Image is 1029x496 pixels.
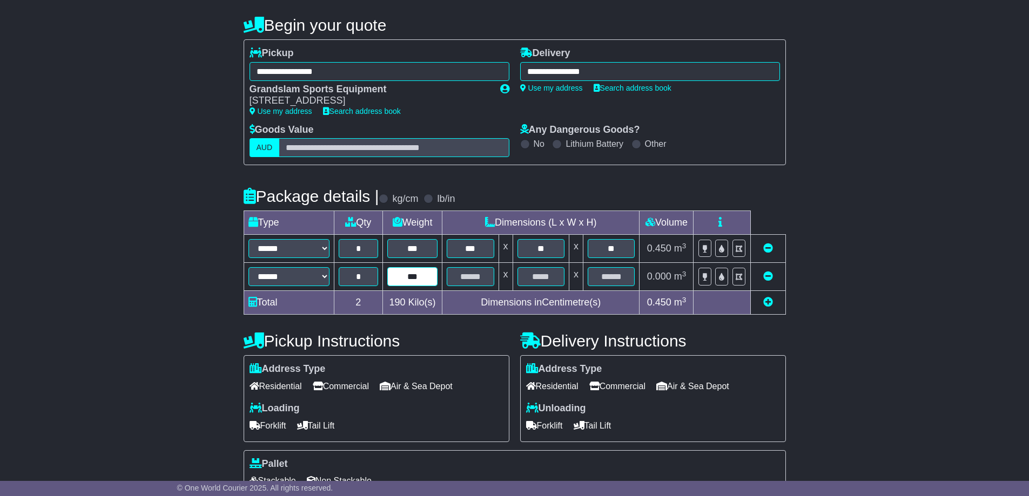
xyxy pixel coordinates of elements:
[640,211,694,235] td: Volume
[647,271,671,282] span: 0.000
[250,472,296,489] span: Stackable
[442,211,640,235] td: Dimensions (L x W x H)
[682,296,687,304] sup: 3
[594,84,671,92] a: Search address book
[520,332,786,350] h4: Delivery Instructions
[763,297,773,308] a: Add new item
[244,332,509,350] h4: Pickup Instructions
[313,378,369,395] span: Commercial
[520,47,570,59] label: Delivery
[250,47,294,59] label: Pickup
[437,193,455,205] label: lb/in
[334,291,383,315] td: 2
[392,193,418,205] label: kg/cm
[250,363,326,375] label: Address Type
[645,139,667,149] label: Other
[682,242,687,250] sup: 3
[656,378,729,395] span: Air & Sea Depot
[244,291,334,315] td: Total
[647,243,671,254] span: 0.450
[520,84,583,92] a: Use my address
[250,378,302,395] span: Residential
[534,139,544,149] label: No
[499,263,513,291] td: x
[526,403,586,415] label: Unloading
[763,271,773,282] a: Remove this item
[244,211,334,235] td: Type
[250,138,280,157] label: AUD
[380,378,453,395] span: Air & Sea Depot
[674,243,687,254] span: m
[647,297,671,308] span: 0.450
[589,378,645,395] span: Commercial
[566,139,623,149] label: Lithium Battery
[674,271,687,282] span: m
[250,417,286,434] span: Forklift
[574,417,611,434] span: Tail Lift
[526,363,602,375] label: Address Type
[569,235,583,263] td: x
[526,417,563,434] span: Forklift
[250,458,288,470] label: Pallet
[177,484,333,492] span: © One World Courier 2025. All rights reserved.
[520,124,640,136] label: Any Dangerous Goods?
[526,378,579,395] span: Residential
[250,95,489,107] div: [STREET_ADDRESS]
[244,187,379,205] h4: Package details |
[499,235,513,263] td: x
[323,107,401,115] a: Search address book
[389,297,406,308] span: 190
[250,124,314,136] label: Goods Value
[569,263,583,291] td: x
[250,107,312,115] a: Use my address
[334,211,383,235] td: Qty
[307,472,372,489] span: Non Stackable
[250,84,489,96] div: Grandslam Sports Equipment
[763,243,773,254] a: Remove this item
[674,297,687,308] span: m
[442,291,640,315] td: Dimensions in Centimetre(s)
[244,16,786,34] h4: Begin your quote
[297,417,335,434] span: Tail Lift
[682,270,687,278] sup: 3
[250,403,300,415] label: Loading
[383,291,442,315] td: Kilo(s)
[383,211,442,235] td: Weight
